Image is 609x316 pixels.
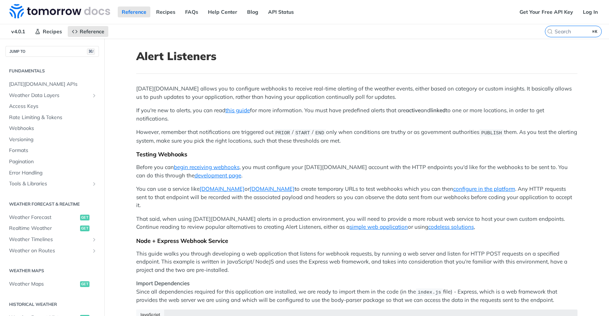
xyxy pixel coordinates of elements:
button: JUMP TO⌘/ [5,46,99,57]
span: Versioning [9,136,97,143]
span: Realtime Weather [9,225,78,232]
a: Formats [5,145,99,156]
p: Before you can , you must configure your [DATE][DOMAIN_NAME] account with the HTTP endpoints you'... [136,163,577,180]
kbd: ⌘K [591,28,600,35]
button: Show subpages for Weather Timelines [91,237,97,243]
p: Since all dependencies required for this application are installed, we are ready to import them i... [136,279,577,304]
span: PRIOR [275,130,290,135]
span: Weather on Routes [9,247,89,254]
p: [DATE][DOMAIN_NAME] allows you to configure webhooks to receive real-time alerting of the weather... [136,85,577,101]
span: Weather Data Layers [9,92,89,99]
p: That said, when using [DATE][DOMAIN_NAME] alerts in a production environment, you will need to pr... [136,215,577,231]
span: Access Keys [9,103,97,110]
button: Show subpages for Weather on Routes [91,248,97,254]
div: Testing Webhooks [136,151,577,158]
span: get [80,215,89,220]
p: This guide walks you through developing a web application that listens for webhook requests, by r... [136,250,577,274]
a: development page [195,172,241,179]
span: Weather Forecast [9,214,78,221]
span: v4.0.1 [7,26,29,37]
span: get [80,281,89,287]
a: codeless solutions [428,223,474,230]
span: Error Handling [9,169,97,177]
span: END [315,130,324,135]
a: begin receiving webhooks [174,164,239,170]
h2: Historical Weather [5,301,99,308]
a: Realtime Weatherget [5,223,99,234]
a: Help Center [204,7,241,17]
a: [DOMAIN_NAME] [200,185,245,192]
a: Weather Mapsget [5,279,99,290]
a: API Status [264,7,298,17]
span: Pagination [9,158,97,165]
span: get [80,226,89,231]
p: However, remember that notifications are triggered out / / only when conditions are truthy or as ... [136,128,577,145]
a: [DATE][DOMAIN_NAME] APIs [5,79,99,90]
span: Rate Limiting & Tokens [9,114,97,121]
span: [DATE][DOMAIN_NAME] APIs [9,81,97,88]
p: If you're new to alerts, you can read for more information. You must have predefined alerts that ... [136,106,577,123]
a: Reference [68,26,108,37]
a: Blog [243,7,262,17]
a: Tools & LibrariesShow subpages for Tools & Libraries [5,178,99,189]
span: index.js [418,290,441,295]
span: Recipes [43,28,62,35]
button: Show subpages for Tools & Libraries [91,181,97,187]
a: Error Handling [5,168,99,178]
span: Tools & Libraries [9,180,89,188]
a: Access Keys [5,101,99,112]
img: Tomorrow.io Weather API Docs [9,4,110,18]
a: FAQs [181,7,202,17]
a: Weather on RoutesShow subpages for Weather on Routes [5,245,99,256]
h1: Alert Listeners [136,50,577,63]
a: Weather Data LayersShow subpages for Weather Data Layers [5,90,99,101]
span: Webhooks [9,125,97,132]
a: Log In [579,7,602,17]
a: Recipes [152,7,179,17]
strong: active [406,107,421,114]
span: START [295,130,310,135]
strong: linked [430,107,446,114]
button: Show subpages for Weather Data Layers [91,93,97,98]
span: Weather Maps [9,281,78,288]
span: Weather Timelines [9,236,89,243]
svg: Search [547,29,553,34]
a: Versioning [5,134,99,145]
a: Reference [118,7,150,17]
span: Formats [9,147,97,154]
a: [DOMAIN_NAME] [250,185,295,192]
div: Node + Express Webhook Service [136,237,577,244]
span: PUBLISH [481,130,502,135]
p: You can use a service like or to create temporary URLs to test webhooks which you can then . Any ... [136,185,577,210]
a: Recipes [31,26,66,37]
a: Webhooks [5,123,99,134]
a: Weather TimelinesShow subpages for Weather Timelines [5,234,99,245]
h2: Weather Maps [5,267,99,274]
a: configure in the platform [453,185,515,192]
a: this guide [225,107,250,114]
a: Pagination [5,156,99,167]
span: ⌘/ [87,49,95,55]
a: simple web application [350,223,408,230]
h2: Weather Forecast & realtime [5,201,99,207]
h2: Fundamentals [5,68,99,74]
a: Weather Forecastget [5,212,99,223]
span: Reference [80,28,104,35]
strong: Import Dependencies [136,280,189,287]
a: Get Your Free API Key [516,7,577,17]
a: Rate Limiting & Tokens [5,112,99,123]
